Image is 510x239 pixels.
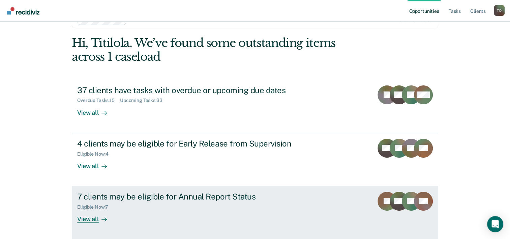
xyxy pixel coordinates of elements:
[7,7,39,15] img: Recidiviz
[72,36,365,64] div: Hi, Titilola. We’ve found some outstanding items across 1 caseload
[77,210,115,223] div: View all
[487,216,503,232] div: Open Intercom Messenger
[77,85,314,95] div: 37 clients have tasks with overdue or upcoming due dates
[77,139,314,149] div: 4 clients may be eligible for Early Release from Supervision
[77,151,114,157] div: Eligible Now : 4
[77,157,115,170] div: View all
[72,80,438,133] a: 37 clients have tasks with overdue or upcoming due datesOverdue Tasks:15Upcoming Tasks:33View all
[77,103,115,116] div: View all
[120,98,168,103] div: Upcoming Tasks : 33
[494,5,505,16] div: T D
[77,192,314,202] div: 7 clients may be eligible for Annual Report Status
[494,5,505,16] button: Profile dropdown button
[77,204,114,210] div: Eligible Now : 7
[72,133,438,186] a: 4 clients may be eligible for Early Release from SupervisionEligible Now:4View all
[77,98,120,103] div: Overdue Tasks : 15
